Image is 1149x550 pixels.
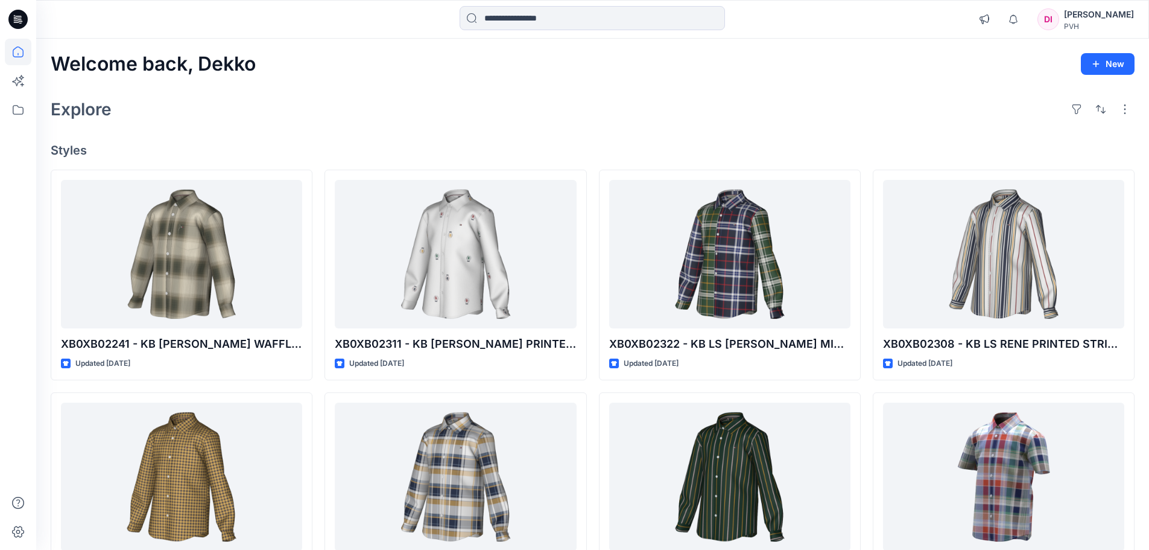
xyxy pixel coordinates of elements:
p: Updated [DATE] [624,357,679,370]
h2: Explore [51,100,112,119]
p: Updated [DATE] [349,357,404,370]
div: DI [1037,8,1059,30]
p: XB0XB02322 - KB LS [PERSON_NAME] MIX TARTAN SHIRT - PROTO - V01 [609,336,850,353]
a: XB0XB02308 - KB LS RENE PRINTED STRIPE SHIRT - PROTO - V01 [883,180,1124,329]
p: Updated [DATE] [897,357,952,370]
div: [PERSON_NAME] [1064,7,1134,22]
a: XB0XB02322 - KB LS ROGER MIX TARTAN SHIRT - PROTO - V01 [609,180,850,329]
h4: Styles [51,143,1135,158]
a: XB0XB02311 - KB LS JOEL PRINTED CRITTER SHIRT - OPT- 1 - PROTO - V01 [335,180,576,329]
button: New [1081,53,1135,75]
div: PVH [1064,22,1134,31]
a: XB0XB02241 - KB LS SAINZ WAFFLE CHECK SHIRT - PROTO - V01 [61,180,302,329]
p: XB0XB02241 - KB [PERSON_NAME] WAFFLE CHECK SHIRT - PROTO - V01 [61,336,302,353]
p: XB0XB02308 - KB LS RENE PRINTED STRIPE SHIRT - PROTO - V01 [883,336,1124,353]
p: XB0XB02311 - KB [PERSON_NAME] PRINTED CRITTER SHIRT - OPT- 1 - PROTO - V01 [335,336,576,353]
p: Updated [DATE] [75,357,130,370]
h2: Welcome back, Dekko [51,53,256,75]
